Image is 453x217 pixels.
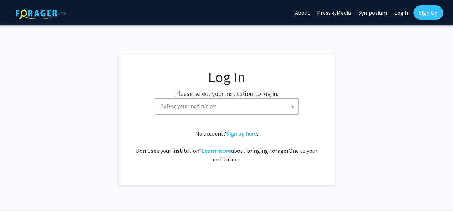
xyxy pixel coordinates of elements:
a: Sign up here [226,130,257,137]
span: Select your institution [161,102,216,110]
label: Please select your institution to log in: [175,89,279,98]
h1: Log In [133,68,320,86]
span: Select your institution [155,98,299,115]
span: Select your institution [158,99,298,114]
a: Learn more about bringing ForagerOne to your institution [202,147,231,154]
div: No account? . Don't see your institution? about bringing ForagerOne to your institution. [133,129,320,164]
a: Sign Up [413,5,443,20]
img: ForagerOne Logo [16,7,66,19]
